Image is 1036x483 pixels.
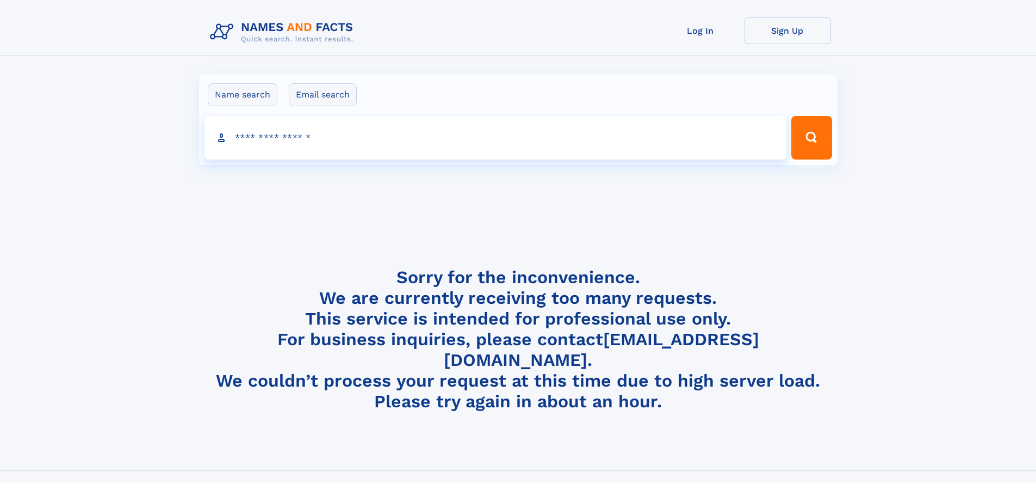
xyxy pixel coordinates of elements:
[744,17,831,44] a: Sign Up
[791,116,832,160] button: Search Button
[657,17,744,44] a: Log In
[444,329,759,370] a: [EMAIL_ADDRESS][DOMAIN_NAME]
[208,83,277,106] label: Name search
[204,116,787,160] input: search input
[289,83,357,106] label: Email search
[206,267,831,412] h4: Sorry for the inconvenience. We are currently receiving too many requests. This service is intend...
[206,17,362,47] img: Logo Names and Facts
